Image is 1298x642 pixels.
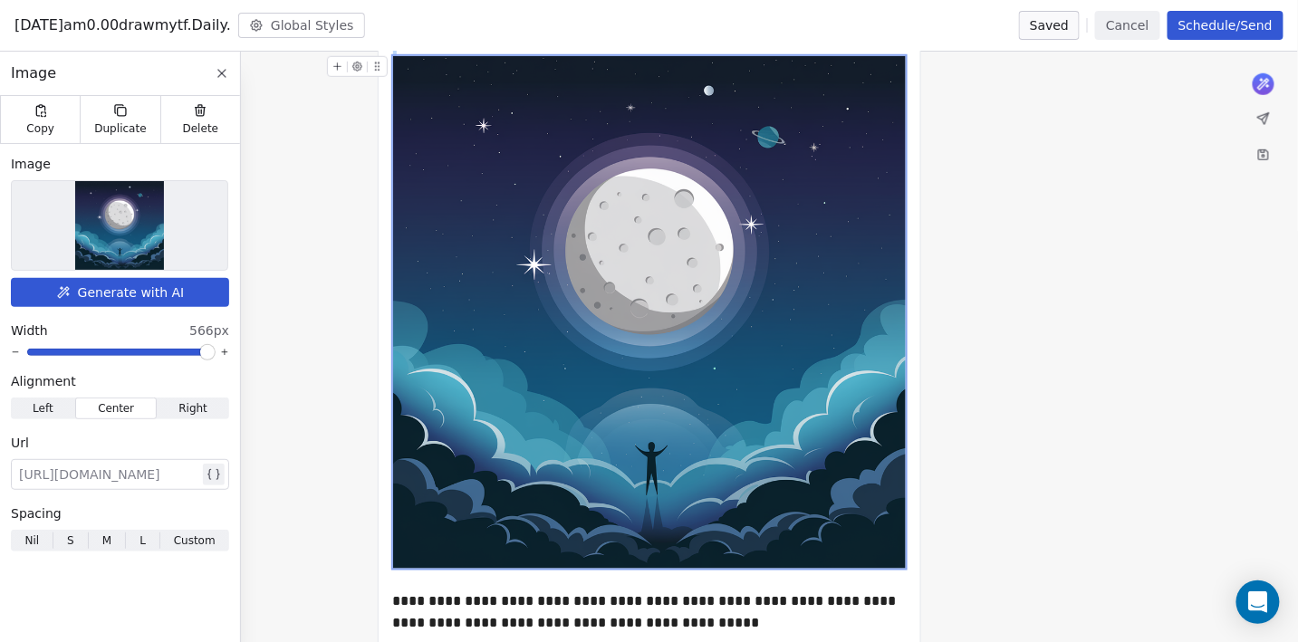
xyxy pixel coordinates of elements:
[139,532,146,549] span: L
[67,532,74,549] span: S
[1168,11,1284,40] button: Schedule/Send
[75,181,164,270] img: Selected image
[102,532,111,549] span: M
[178,400,207,417] span: Right
[189,321,229,340] span: 566px
[174,532,216,549] span: Custom
[11,278,229,307] button: Generate with AI
[11,434,29,452] span: Url
[1019,11,1080,40] button: Saved
[33,400,53,417] span: Left
[1095,11,1159,40] button: Cancel
[94,121,146,136] span: Duplicate
[11,504,62,522] span: Spacing
[11,62,56,84] span: Image
[26,121,54,136] span: Copy
[11,372,76,390] span: Alignment
[183,121,219,136] span: Delete
[1236,580,1280,624] div: Open Intercom Messenger
[24,532,39,549] span: Nil
[11,321,48,340] span: Width
[238,13,365,38] button: Global Styles
[14,14,231,36] span: [DATE]am0.00drawmytf.Daily.
[11,155,51,173] span: Image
